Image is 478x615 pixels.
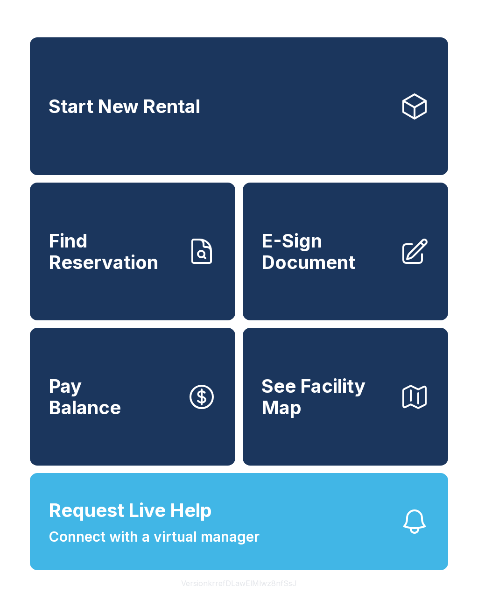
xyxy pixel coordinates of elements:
[243,328,448,466] button: See Facility Map
[49,375,121,418] span: Pay Balance
[30,473,448,570] button: Request Live HelpConnect with a virtual manager
[49,96,200,117] span: Start New Rental
[30,37,448,175] a: Start New Rental
[49,526,260,547] span: Connect with a virtual manager
[174,570,304,596] button: VersionkrrefDLawElMlwz8nfSsJ
[49,230,179,273] span: Find Reservation
[261,375,392,418] span: See Facility Map
[243,183,448,320] a: E-Sign Document
[30,328,235,466] button: PayBalance
[49,496,212,524] span: Request Live Help
[261,230,392,273] span: E-Sign Document
[30,183,235,320] a: Find Reservation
